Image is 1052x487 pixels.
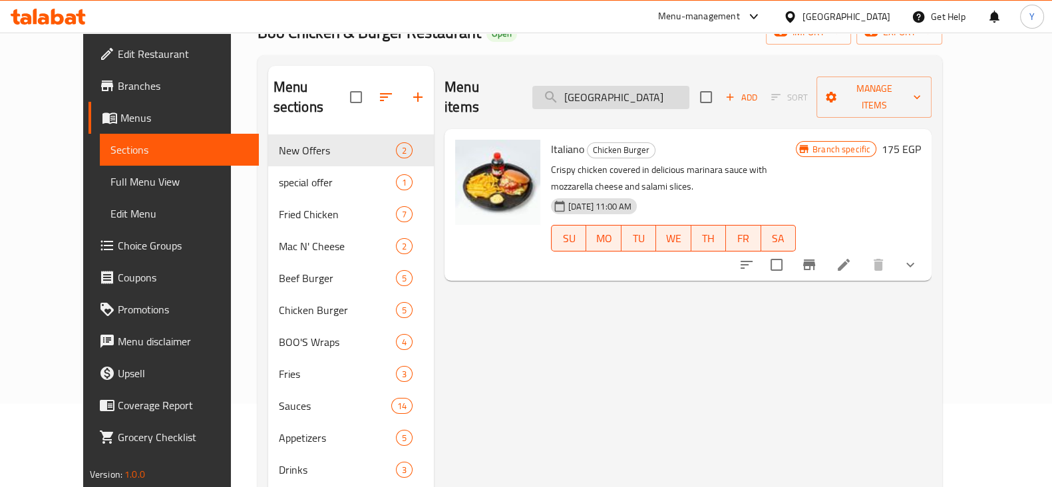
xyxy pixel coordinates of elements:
[279,206,396,222] span: Fried Chicken
[656,225,691,251] button: WE
[723,90,759,105] span: Add
[268,422,434,454] div: Appetizers5
[88,70,259,102] a: Branches
[268,262,434,294] div: Beef Burger5
[587,142,655,158] div: Chicken Burger
[90,466,122,483] span: Version:
[88,230,259,261] a: Choice Groups
[88,102,259,134] a: Menus
[816,77,932,118] button: Manage items
[279,302,396,318] span: Chicken Burger
[118,333,248,349] span: Menu disclaimer
[731,229,755,248] span: FR
[697,229,721,248] span: TH
[882,140,921,158] h6: 175 EGP
[279,398,391,414] span: Sauces
[691,225,726,251] button: TH
[396,366,413,382] div: items
[396,430,413,446] div: items
[268,326,434,358] div: BOO'S Wraps4
[100,166,259,198] a: Full Menu View
[763,251,790,279] span: Select to update
[777,24,840,41] span: import
[100,198,259,230] a: Edit Menu
[551,162,796,195] p: Crispy chicken covered in delicious marinara sauce with mozzarella cheese and salami slices.
[397,208,412,221] span: 7
[627,229,651,248] span: TU
[118,429,248,445] span: Grocery Checklist
[268,230,434,262] div: Mac N' Cheese2
[486,26,517,42] div: Open
[118,397,248,413] span: Coverage Report
[124,466,145,483] span: 1.0.0
[279,142,396,158] div: New Offers
[88,357,259,389] a: Upsell
[1029,9,1035,24] span: Y
[894,249,926,281] button: show more
[396,462,413,478] div: items
[279,462,396,478] span: Drinks
[444,77,516,117] h2: Menu items
[862,249,894,281] button: delete
[397,272,412,285] span: 5
[486,28,517,39] span: Open
[761,225,796,251] button: SA
[118,238,248,253] span: Choice Groups
[268,454,434,486] div: Drinks3
[88,389,259,421] a: Coverage Report
[793,249,825,281] button: Branch-specific-item
[268,198,434,230] div: Fried Chicken7
[118,365,248,381] span: Upsell
[588,142,655,158] span: Chicken Burger
[279,366,396,382] div: Fries
[397,240,412,253] span: 2
[532,86,689,109] input: search
[586,225,621,251] button: MO
[110,206,248,222] span: Edit Menu
[118,301,248,317] span: Promotions
[397,368,412,381] span: 3
[396,334,413,350] div: items
[551,225,586,251] button: SU
[88,261,259,293] a: Coupons
[279,334,396,350] span: BOO'S Wraps
[397,464,412,476] span: 3
[767,229,790,248] span: SA
[88,293,259,325] a: Promotions
[88,421,259,453] a: Grocery Checklist
[268,166,434,198] div: special offer1
[557,229,581,248] span: SU
[397,432,412,444] span: 5
[118,46,248,62] span: Edit Restaurant
[88,38,259,70] a: Edit Restaurant
[827,81,921,114] span: Manage items
[279,430,396,446] span: Appetizers
[397,336,412,349] span: 4
[342,83,370,111] span: Select all sections
[661,229,685,248] span: WE
[392,400,412,412] span: 14
[110,174,248,190] span: Full Menu View
[279,238,396,254] span: Mac N' Cheese
[563,200,637,213] span: [DATE] 11:00 AM
[397,304,412,317] span: 5
[88,325,259,357] a: Menu disclaimer
[455,140,540,225] img: Italiano
[731,249,763,281] button: sort-choices
[279,270,396,286] span: Beef Burger
[110,142,248,158] span: Sections
[268,390,434,422] div: Sauces14
[397,176,412,189] span: 1
[268,134,434,166] div: New Offers2
[902,257,918,273] svg: Show Choices
[396,206,413,222] div: items
[802,9,890,24] div: [GEOGRAPHIC_DATA]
